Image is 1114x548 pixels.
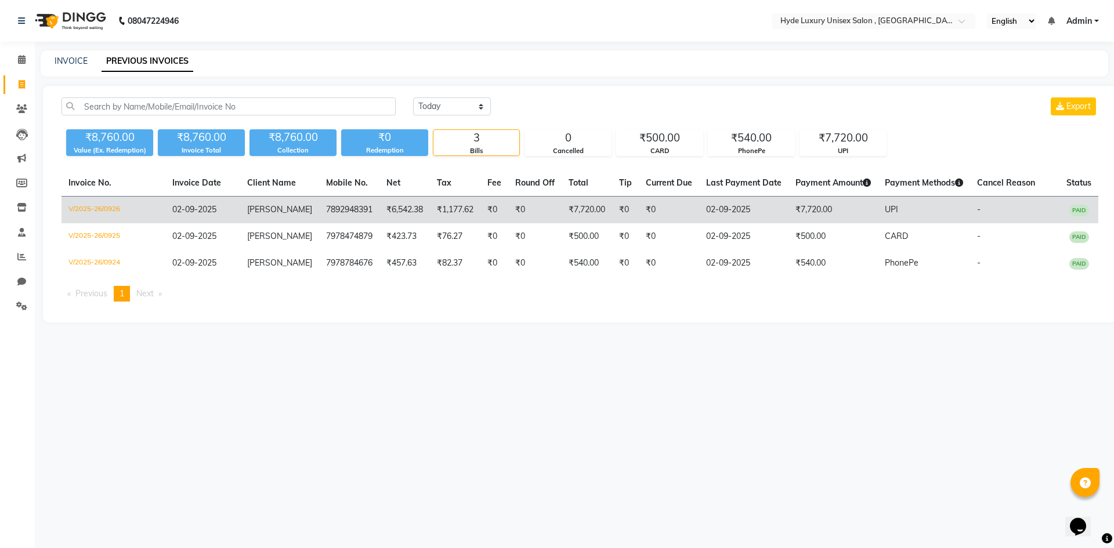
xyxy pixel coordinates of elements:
span: PAID [1069,231,1089,243]
span: - [977,204,981,215]
span: PAID [1069,205,1089,216]
span: [PERSON_NAME] [247,204,312,215]
div: ₹8,760.00 [249,129,337,146]
td: ₹500.00 [562,223,612,250]
td: ₹0 [612,197,639,224]
span: Payment Methods [885,177,963,188]
td: ₹1,177.62 [430,197,480,224]
span: Cancel Reason [977,177,1035,188]
span: Mobile No. [326,177,368,188]
td: ₹0 [612,223,639,250]
td: V/2025-26/0926 [62,197,165,224]
td: ₹0 [639,250,699,277]
span: Export [1066,101,1091,111]
td: 02-09-2025 [699,197,789,224]
span: Invoice No. [68,177,111,188]
div: PhonePe [708,146,794,156]
div: 3 [433,130,519,146]
span: - [977,231,981,241]
td: ₹457.63 [379,250,430,277]
td: ₹500.00 [789,223,878,250]
div: 0 [525,130,611,146]
div: ₹540.00 [708,130,794,146]
span: Tip [619,177,632,188]
td: 7892948391 [319,197,379,224]
td: ₹76.27 [430,223,480,250]
td: ₹540.00 [789,250,878,277]
div: Collection [249,146,337,155]
span: Status [1066,177,1091,188]
td: ₹540.00 [562,250,612,277]
div: Value (Ex. Redemption) [66,146,153,155]
span: CARD [885,231,908,241]
img: logo [30,5,109,37]
td: ₹0 [480,250,508,277]
input: Search by Name/Mobile/Email/Invoice No [62,97,396,115]
td: V/2025-26/0925 [62,223,165,250]
b: 08047224946 [128,5,179,37]
span: 02-09-2025 [172,204,216,215]
span: Client Name [247,177,296,188]
td: ₹6,542.38 [379,197,430,224]
span: [PERSON_NAME] [247,257,312,268]
span: Previous [75,288,107,299]
iframe: chat widget [1065,502,1102,536]
span: Net [386,177,400,188]
td: 7978784676 [319,250,379,277]
td: ₹0 [480,197,508,224]
div: CARD [617,146,703,156]
button: Export [1051,97,1096,115]
a: PREVIOUS INVOICES [102,51,193,72]
span: 02-09-2025 [172,257,216,268]
div: UPI [800,146,886,156]
span: Current Due [646,177,692,188]
span: Invoice Date [172,177,221,188]
div: ₹8,760.00 [158,129,245,146]
td: ₹0 [480,223,508,250]
td: ₹82.37 [430,250,480,277]
span: 02-09-2025 [172,231,216,241]
span: [PERSON_NAME] [247,231,312,241]
td: ₹0 [639,223,699,250]
div: Redemption [341,146,428,155]
td: ₹0 [508,250,562,277]
a: INVOICE [55,56,88,66]
td: 02-09-2025 [699,223,789,250]
span: Total [569,177,588,188]
td: ₹7,720.00 [562,197,612,224]
span: Admin [1066,15,1092,27]
div: ₹0 [341,129,428,146]
td: ₹0 [508,197,562,224]
span: Round Off [515,177,555,188]
nav: Pagination [62,286,1098,302]
td: ₹0 [639,197,699,224]
span: Next [136,288,154,299]
span: UPI [885,204,898,215]
td: ₹423.73 [379,223,430,250]
span: Last Payment Date [706,177,782,188]
td: 7978474879 [319,223,379,250]
span: - [977,257,981,268]
td: 02-09-2025 [699,250,789,277]
div: Cancelled [525,146,611,156]
td: ₹0 [612,250,639,277]
td: ₹7,720.00 [789,197,878,224]
div: ₹7,720.00 [800,130,886,146]
div: ₹500.00 [617,130,703,146]
div: ₹8,760.00 [66,129,153,146]
td: V/2025-26/0924 [62,250,165,277]
div: Bills [433,146,519,156]
div: Invoice Total [158,146,245,155]
span: Tax [437,177,451,188]
span: 1 [120,288,124,299]
span: Payment Amount [795,177,871,188]
td: ₹0 [508,223,562,250]
span: Fee [487,177,501,188]
span: PhonePe [885,257,918,268]
span: PAID [1069,258,1089,270]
